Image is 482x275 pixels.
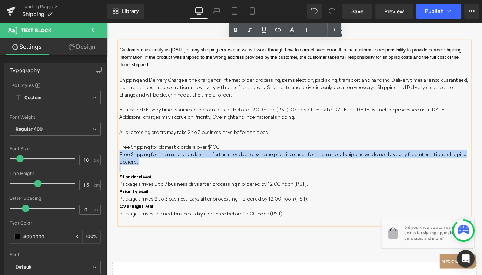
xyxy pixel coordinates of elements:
i: Default [16,264,31,271]
div: Text Color [10,221,101,226]
span: Library [122,8,139,14]
div: Open Intercom Messenger [457,250,475,268]
strong: Priority Mail [15,198,49,206]
button: Redo [325,4,339,19]
p: Package arrives the next business day if ordered before 12:00 noon (PST). [15,215,433,233]
a: Tablet [226,4,243,19]
h1: SHIPPING ERRORS [15,4,433,24]
div: Did you know you can earn points for signing up, making purchases and more? [29,15,97,38]
span: Preview [384,7,404,15]
a: Design [55,38,109,55]
p: Shipping and Delivery Charge is the charge for Internet order processing, item selection, packagi... [15,64,433,91]
span: Publish [425,8,443,14]
p: Free Shipping for domestic orders over $100 [15,144,433,153]
p: Estimated delivery time assumes orders are placed before 12:00 noon (PST). Orders placed late [DA... [15,100,433,118]
div: Font Weight [10,115,101,120]
button: More [464,4,479,19]
strong: Standard Mail [15,180,54,188]
p: All processing orders may take 2 to 3 business days before shipped. [15,127,433,135]
div: Font Size [10,146,101,151]
a: Desktop [190,4,208,19]
span: Text Block [21,27,51,33]
p: Free Shipping for international orders - Unfortunately due to extreme price increases for interna... [15,153,433,171]
div: Typography [10,63,40,73]
div: Line Height [10,171,101,176]
div: % [83,230,100,243]
p: Package arrives 2 to 3 business days after processing if ordered by 12:00 noon (PST). [15,198,433,215]
strong: Overnight Mail [15,215,57,224]
a: Mobile [243,4,261,19]
p: Package arrives 5 to 7 business days after processing if ordered by 12:00 noon (PST). [15,180,433,198]
a: New Library [107,4,144,19]
b: Custom [24,95,41,101]
span: Customer must notify us [DATE] of any shipping errors and we will work through how to correct suc... [15,30,424,54]
span: px [93,158,100,162]
a: Laptop [208,4,226,19]
button: Undo [307,4,322,19]
input: Color [23,232,71,241]
div: Text Styles [10,82,101,88]
a: Preview [375,4,413,19]
span: em [93,182,100,187]
div: Font [10,252,101,257]
b: Regular 400 [16,126,43,132]
button: Publish [416,4,461,19]
div: Letter Spacing [10,196,101,201]
span: px [93,207,100,212]
span: Shipping [22,11,44,17]
span: Save [351,7,363,15]
a: Landing Pages [22,4,107,10]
